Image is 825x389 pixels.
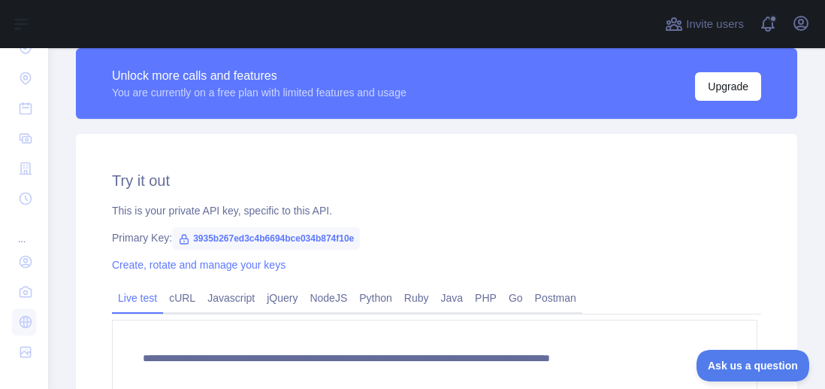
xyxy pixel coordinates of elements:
[529,286,582,310] a: Postman
[469,286,503,310] a: PHP
[695,72,761,101] button: Upgrade
[112,203,761,218] div: This is your private API key, specific to this API.
[112,230,761,245] div: Primary Key:
[112,85,406,100] div: You are currently on a free plan with limited features and usage
[163,286,201,310] a: cURL
[353,286,398,310] a: Python
[112,67,406,85] div: Unlock more calls and features
[435,286,470,310] a: Java
[503,286,529,310] a: Go
[662,12,747,36] button: Invite users
[201,286,261,310] a: Javascript
[697,350,810,381] iframe: Toggle Customer Support
[398,286,435,310] a: Ruby
[304,286,353,310] a: NodeJS
[686,16,744,33] span: Invite users
[261,286,304,310] a: jQuery
[112,259,286,271] a: Create, rotate and manage your keys
[172,227,360,250] span: 3935b267ed3c4b6694bce034b874f10e
[112,170,761,191] h2: Try it out
[112,286,163,310] a: Live test
[12,215,36,245] div: ...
